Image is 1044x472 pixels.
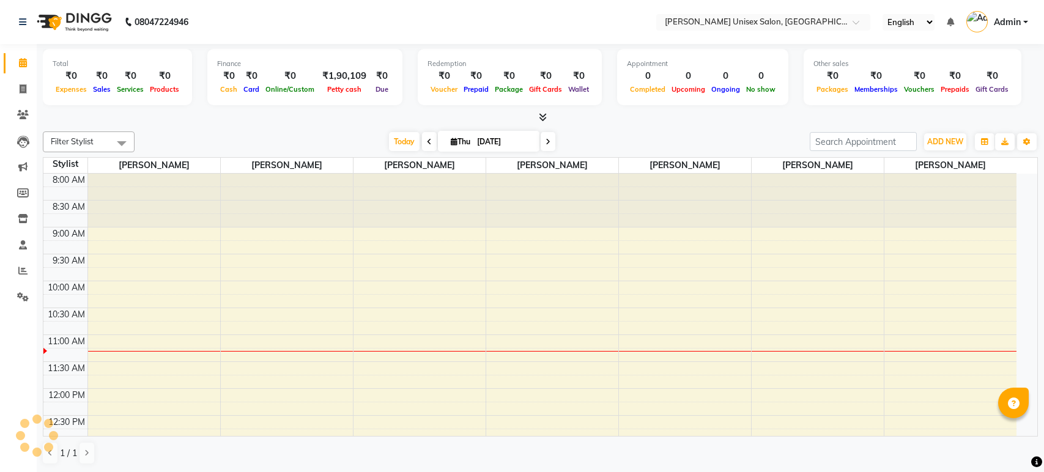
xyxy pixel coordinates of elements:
div: ₹0 [972,69,1012,83]
div: ₹0 [901,69,938,83]
div: ₹1,90,109 [317,69,371,83]
div: 11:00 AM [45,335,87,348]
div: 8:30 AM [50,201,87,213]
span: Ongoing [708,85,743,94]
span: Package [492,85,526,94]
span: Cash [217,85,240,94]
div: Appointment [627,59,779,69]
span: Completed [627,85,668,94]
div: ₹0 [90,69,114,83]
span: Memberships [851,85,901,94]
span: Prepaids [938,85,972,94]
div: ₹0 [492,69,526,83]
span: Due [372,85,391,94]
span: ADD NEW [927,137,963,146]
div: 0 [743,69,779,83]
span: [PERSON_NAME] [752,158,884,173]
span: Services [114,85,147,94]
div: 8:00 AM [50,174,87,186]
div: ₹0 [262,69,317,83]
b: 08047224946 [135,5,188,39]
div: 12:00 PM [46,389,87,402]
div: ₹0 [938,69,972,83]
div: ₹0 [371,69,393,83]
span: Packages [813,85,851,94]
span: [PERSON_NAME] [486,158,618,173]
span: Admin [994,16,1021,29]
div: 9:30 AM [50,254,87,267]
div: ₹0 [851,69,901,83]
div: 12:30 PM [46,416,87,429]
div: ₹0 [240,69,262,83]
div: ₹0 [217,69,240,83]
span: Upcoming [668,85,708,94]
span: Filter Stylist [51,136,94,146]
span: Thu [448,137,473,146]
div: 0 [627,69,668,83]
span: [PERSON_NAME] [88,158,220,173]
div: 11:30 AM [45,362,87,375]
div: 10:30 AM [45,308,87,321]
div: 10:00 AM [45,281,87,294]
div: ₹0 [53,69,90,83]
span: [PERSON_NAME] [221,158,353,173]
span: Today [389,132,420,151]
span: Sales [90,85,114,94]
div: Total [53,59,182,69]
div: ₹0 [526,69,565,83]
span: Petty cash [324,85,365,94]
span: Prepaid [461,85,492,94]
img: logo [31,5,115,39]
div: ₹0 [461,69,492,83]
span: Products [147,85,182,94]
div: ₹0 [114,69,147,83]
button: ADD NEW [924,133,966,150]
img: Admin [966,11,988,32]
span: 1 / 1 [60,447,77,460]
div: Other sales [813,59,1012,69]
span: [PERSON_NAME] [354,158,486,173]
div: ₹0 [428,69,461,83]
span: No show [743,85,779,94]
input: Search Appointment [810,132,917,151]
div: Stylist [43,158,87,171]
div: Finance [217,59,393,69]
div: ₹0 [813,69,851,83]
span: Online/Custom [262,85,317,94]
span: Gift Cards [526,85,565,94]
div: 9:00 AM [50,227,87,240]
span: Vouchers [901,85,938,94]
div: 0 [708,69,743,83]
span: [PERSON_NAME] [619,158,751,173]
div: ₹0 [147,69,182,83]
span: [PERSON_NAME] [884,158,1017,173]
div: 0 [668,69,708,83]
span: Card [240,85,262,94]
span: Expenses [53,85,90,94]
div: Redemption [428,59,592,69]
div: ₹0 [565,69,592,83]
span: Wallet [565,85,592,94]
span: Voucher [428,85,461,94]
span: Gift Cards [972,85,1012,94]
input: 2025-09-04 [473,133,535,151]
